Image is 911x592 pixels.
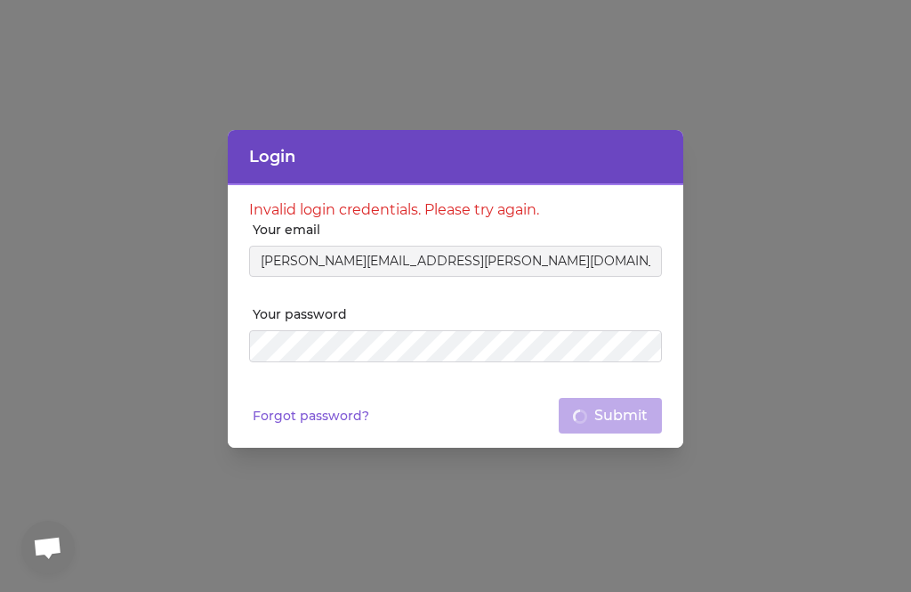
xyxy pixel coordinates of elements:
[559,398,662,434] button: Submit
[228,130,683,185] header: Login
[253,221,662,239] label: Your email
[253,305,662,323] label: Your password
[249,246,662,278] input: Email
[249,199,662,221] div: Invalid login credentials. Please try again.
[21,521,75,574] a: Open chat
[253,407,369,425] a: Forgot password?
